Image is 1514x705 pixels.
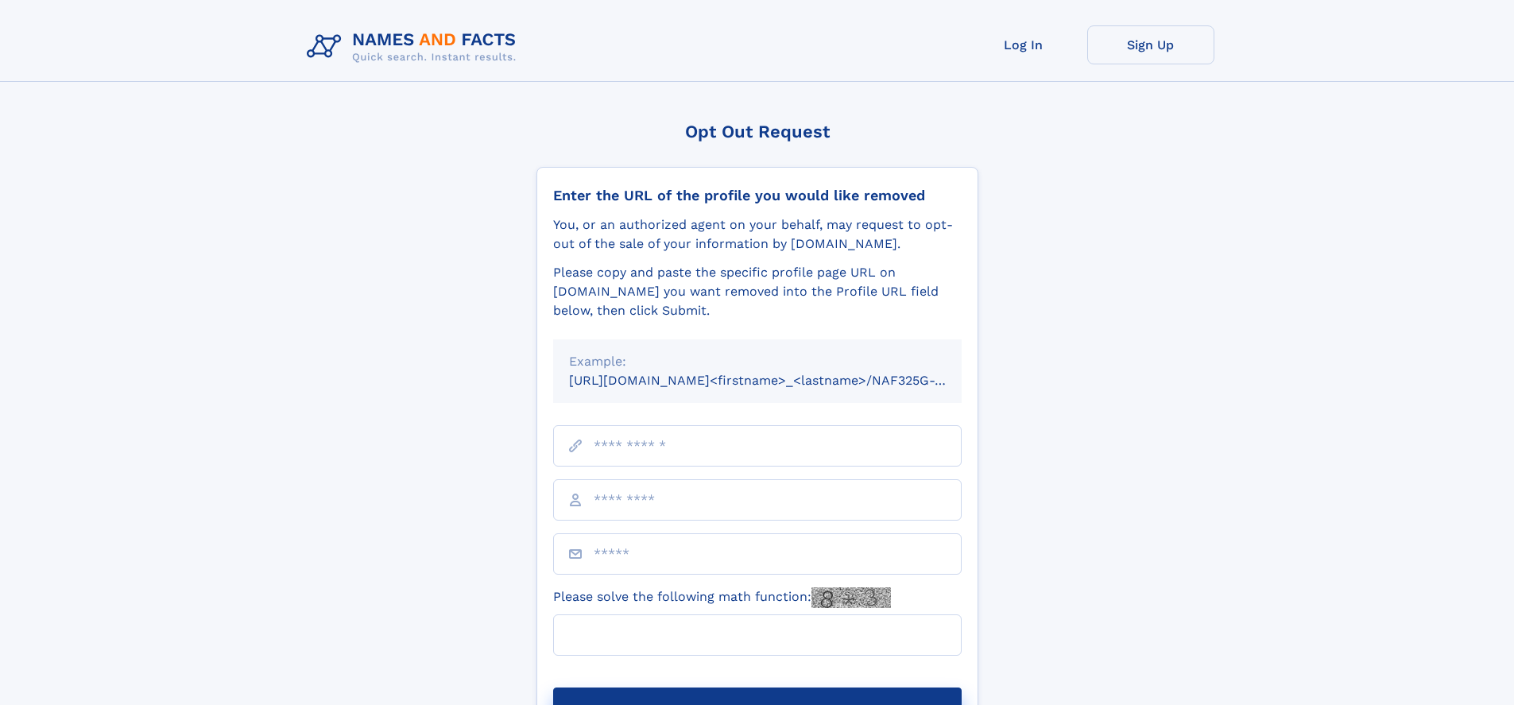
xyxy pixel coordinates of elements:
[536,122,978,141] div: Opt Out Request
[960,25,1087,64] a: Log In
[553,263,962,320] div: Please copy and paste the specific profile page URL on [DOMAIN_NAME] you want removed into the Pr...
[300,25,529,68] img: Logo Names and Facts
[569,373,992,388] small: [URL][DOMAIN_NAME]<firstname>_<lastname>/NAF325G-xxxxxxxx
[553,215,962,254] div: You, or an authorized agent on your behalf, may request to opt-out of the sale of your informatio...
[553,587,891,608] label: Please solve the following math function:
[569,352,946,371] div: Example:
[553,187,962,204] div: Enter the URL of the profile you would like removed
[1087,25,1214,64] a: Sign Up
